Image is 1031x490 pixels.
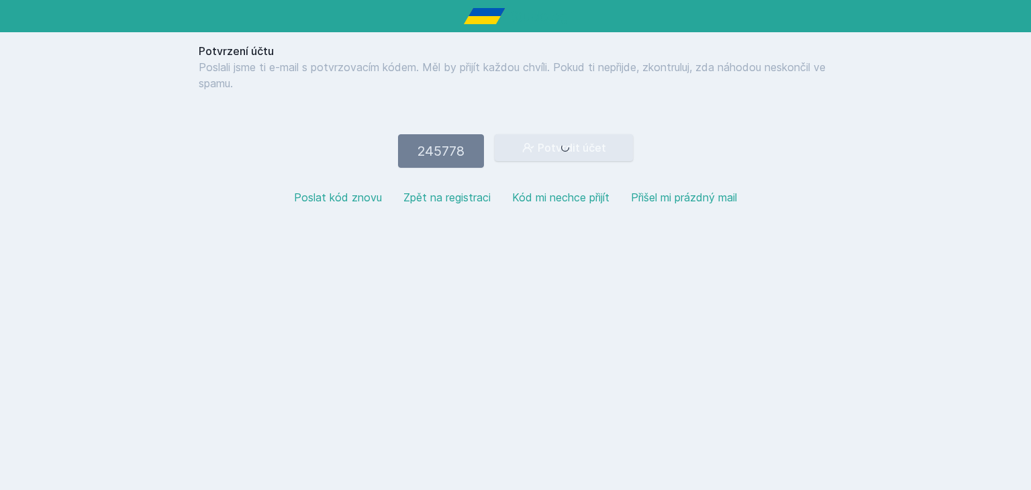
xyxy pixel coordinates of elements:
button: Potvrdit účet [495,134,633,161]
p: Poslali jsme ti e-mail s potvrzovacím kódem. Měl by přijít každou chvíli. Pokud ti nepřijde, zkon... [199,59,832,91]
h1: Potvrzení účtu [199,43,832,59]
button: Zpět na registraci [403,189,491,205]
button: Poslat kód znovu [294,189,382,205]
button: Kód mi nechce přijít [512,189,609,205]
button: Přišel mi prázdný mail [631,189,737,205]
input: 123456 [398,134,484,168]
